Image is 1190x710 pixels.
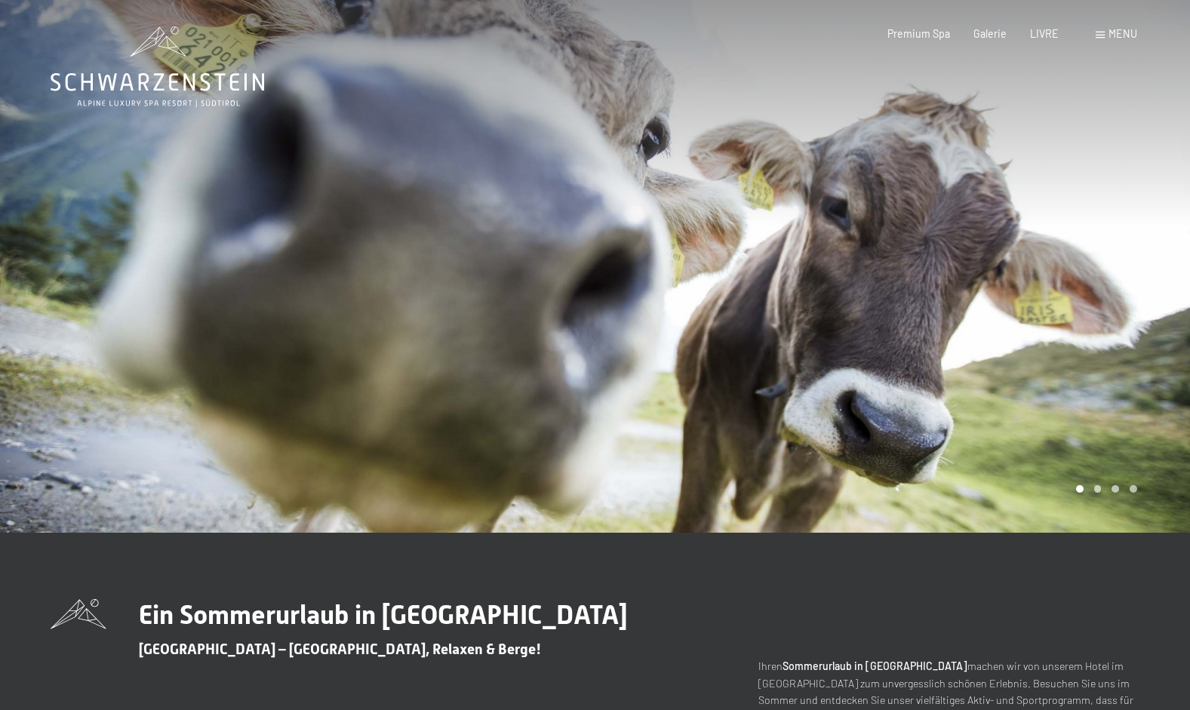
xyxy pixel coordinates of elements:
[1030,27,1059,40] a: LIVRE
[1130,485,1137,493] div: Carrousel Page 4
[139,641,541,658] span: [GEOGRAPHIC_DATA] – [GEOGRAPHIC_DATA], Relaxen & Berge!
[973,27,1007,40] a: Galerie
[1076,485,1084,493] div: Carrousel Page 1 (Diapositive actuelle)
[887,27,950,40] a: Premium Spa
[1109,27,1137,40] span: Menu
[1094,485,1102,493] div: Carrousel Page 2
[139,599,628,630] span: Ein Sommerurlaub in [GEOGRAPHIC_DATA]
[1112,485,1119,493] div: Carrousel Page 3
[783,659,967,672] strong: Sommerurlaub in [GEOGRAPHIC_DATA]
[1071,485,1137,493] div: Pagination du carrousel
